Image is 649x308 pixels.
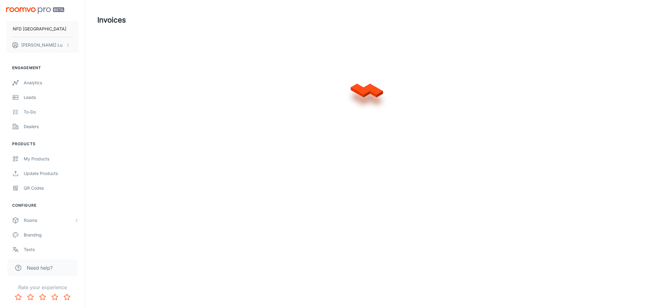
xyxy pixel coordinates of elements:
[24,79,79,86] div: Analytics
[6,7,64,14] img: Roomvo PRO Beta
[6,37,79,53] button: [PERSON_NAME] Lu
[24,109,79,115] div: To-do
[24,123,79,130] div: Dealers
[13,26,66,32] p: NFD [GEOGRAPHIC_DATA]
[24,156,79,162] div: My Products
[6,21,79,37] button: NFD [GEOGRAPHIC_DATA]
[97,15,126,26] h1: Invoices
[24,94,79,101] div: Leads
[21,42,62,48] p: [PERSON_NAME] Lu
